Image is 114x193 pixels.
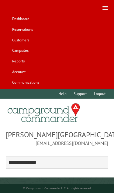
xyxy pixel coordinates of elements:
[9,78,42,87] a: Communications
[6,101,82,125] img: Campground Commander
[91,89,108,99] a: Logout
[9,67,28,76] a: Account
[9,25,36,34] a: Reservations
[71,89,90,99] a: Support
[6,130,109,147] span: [PERSON_NAME][GEOGRAPHIC_DATA] [EMAIL_ADDRESS][DOMAIN_NAME]
[9,46,31,55] a: Campsites
[23,186,92,190] small: © Campground Commander LLC. All rights reserved.
[9,35,32,45] a: Customers
[56,89,70,99] a: Help
[9,14,32,24] a: Dashboard
[9,57,27,66] a: Reports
